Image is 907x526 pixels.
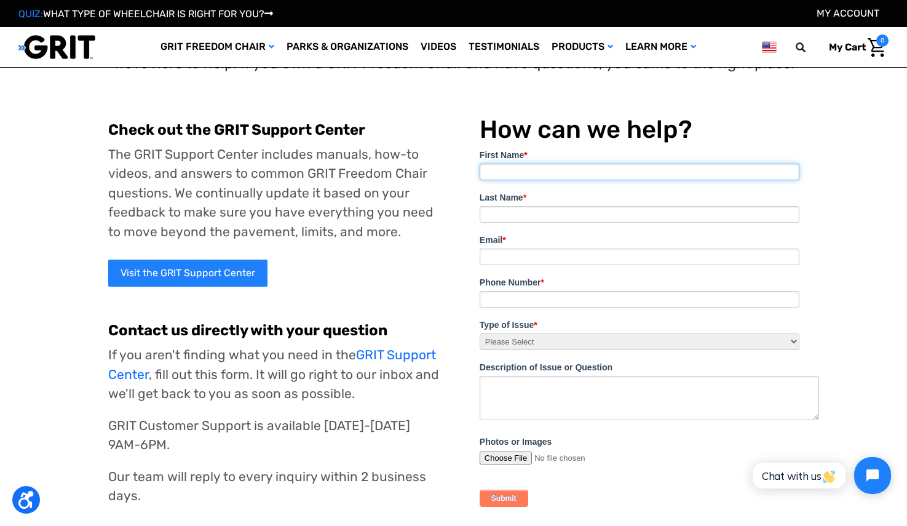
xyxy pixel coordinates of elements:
img: GRIT All-Terrain Wheelchair and Mobility Equipment [18,34,95,60]
b: Check out the GRIT Support Center [108,121,365,138]
span: Type of Issue [480,320,534,330]
input: Search [801,34,820,60]
a: Videos [414,27,462,67]
a: Visit the GRIT Support Center [108,260,267,287]
input: Submit [480,490,528,507]
p: Our team will reply to every inquiry within 2 business days. [108,467,445,506]
a: Testimonials [462,27,545,67]
span: Photos or Images [480,437,552,447]
a: GRIT Freedom Chair [154,27,280,67]
img: us.png [762,39,777,55]
a: QUIZ:WHAT TYPE OF WHEELCHAIR IS RIGHT FOR YOU? [18,8,273,20]
a: Parks & Organizations [280,27,414,67]
b: Contact us directly with your question [108,322,387,339]
h1: How can we help? [480,115,799,144]
a: Cart with 0 items [820,34,889,60]
p: The GRIT Support Center includes manuals, how-to videos, and answers to common GRIT Freedom Chair... [108,145,445,242]
p: If you aren't finding what you need in the , fill out this form. It will go right to our inbox an... [108,345,445,404]
span: Description of Issue or Question [480,362,612,372]
p: GRIT Customer Support is available [DATE]-[DATE] 9AM-6PM. [108,416,445,455]
a: Products [545,27,619,67]
span: 0 [876,34,889,47]
span: My Cart [829,41,866,53]
a: Account [817,7,879,19]
img: Cart [868,38,885,57]
span: First Name [480,150,524,160]
a: GRIT Support Center [108,347,436,382]
span: QUIZ: [18,8,43,20]
iframe: Tidio Chat [739,447,901,504]
a: Learn More [619,27,702,67]
span: Email [480,235,502,245]
span: Last Name [480,193,523,202]
span: Phone Number [480,277,541,287]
